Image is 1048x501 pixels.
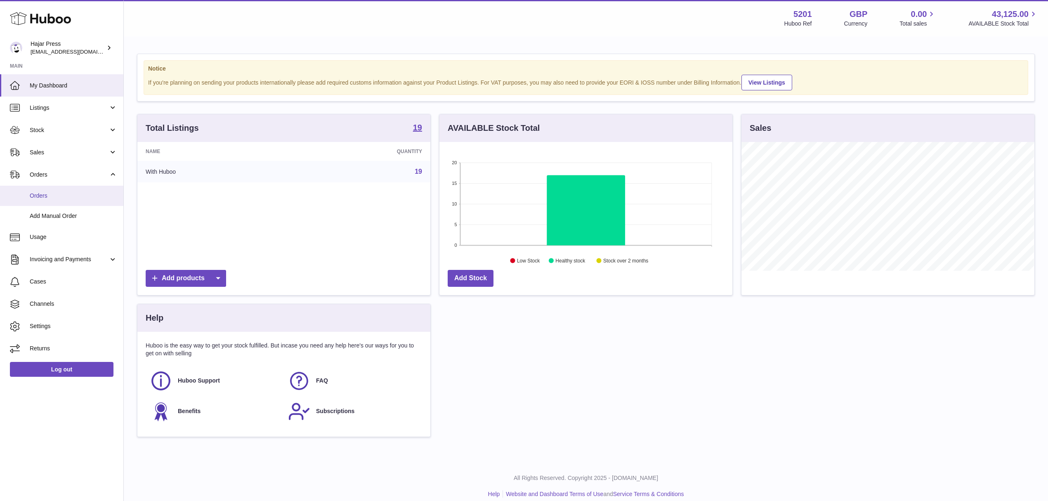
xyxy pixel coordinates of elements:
span: Sales [30,149,109,156]
span: 43,125.00 [992,9,1029,20]
span: Stock [30,126,109,134]
a: 19 [415,168,422,175]
a: Subscriptions [288,400,418,423]
a: Website and Dashboard Terms of Use [506,491,603,497]
span: Invoicing and Payments [30,255,109,263]
span: Listings [30,104,109,112]
text: Stock over 2 months [603,258,648,264]
text: 20 [452,160,457,165]
h3: AVAILABLE Stock Total [448,123,540,134]
td: With Huboo [137,161,292,182]
span: Huboo Support [178,377,220,385]
span: Cases [30,278,117,286]
a: Add products [146,270,226,287]
a: FAQ [288,370,418,392]
a: Help [488,491,500,497]
span: Total sales [899,20,936,28]
text: Low Stock [517,258,540,264]
span: Channels [30,300,117,308]
text: 5 [454,222,457,227]
strong: GBP [850,9,867,20]
text: Healthy stock [555,258,585,264]
strong: Notice [148,65,1024,73]
span: FAQ [316,377,328,385]
a: Service Terms & Conditions [613,491,684,497]
a: 0.00 Total sales [899,9,936,28]
text: 0 [454,243,457,248]
text: 15 [452,181,457,186]
a: Benefits [150,400,280,423]
span: AVAILABLE Stock Total [968,20,1038,28]
div: Hajar Press [31,40,105,56]
text: 10 [452,201,457,206]
p: All Rights Reserved. Copyright 2025 - [DOMAIN_NAME] [130,474,1041,482]
div: Currency [844,20,868,28]
a: 19 [413,123,422,133]
a: Huboo Support [150,370,280,392]
span: My Dashboard [30,82,117,90]
th: Quantity [292,142,430,161]
span: Usage [30,233,117,241]
span: Settings [30,322,117,330]
a: 43,125.00 AVAILABLE Stock Total [968,9,1038,28]
th: Name [137,142,292,161]
span: 0.00 [911,9,927,20]
span: Add Manual Order [30,212,117,220]
div: If you're planning on sending your products internationally please add required customs informati... [148,73,1024,90]
a: Add Stock [448,270,493,287]
h3: Help [146,312,163,324]
img: internalAdmin-5201@internal.huboo.com [10,42,22,54]
h3: Sales [750,123,771,134]
div: Huboo Ref [784,20,812,28]
span: Orders [30,192,117,200]
a: View Listings [741,75,792,90]
p: Huboo is the easy way to get your stock fulfilled. But incase you need any help here's our ways f... [146,342,422,357]
a: Log out [10,362,113,377]
span: Returns [30,345,117,352]
span: Benefits [178,407,201,415]
li: and [503,490,684,498]
span: Subscriptions [316,407,354,415]
span: [EMAIL_ADDRESS][DOMAIN_NAME] [31,48,121,55]
strong: 5201 [793,9,812,20]
h3: Total Listings [146,123,199,134]
strong: 19 [413,123,422,132]
span: Orders [30,171,109,179]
